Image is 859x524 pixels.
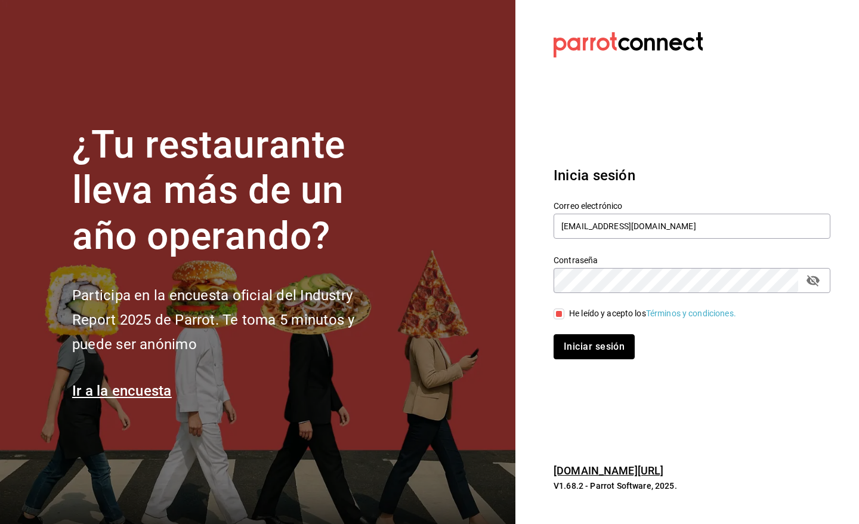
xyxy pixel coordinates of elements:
[554,464,663,477] a: [DOMAIN_NAME][URL]
[554,201,830,209] label: Correo electrónico
[72,122,394,260] h1: ¿Tu restaurante lleva más de un año operando?
[554,255,830,264] label: Contraseña
[554,214,830,239] input: Ingresa tu correo electrónico
[554,334,635,359] button: Iniciar sesión
[569,307,736,320] div: He leído y acepto los
[646,309,736,318] a: Términos y condiciones.
[554,480,830,492] p: V1.68.2 - Parrot Software, 2025.
[72,383,172,399] a: Ir a la encuesta
[72,283,394,356] h2: Participa en la encuesta oficial del Industry Report 2025 de Parrot. Te toma 5 minutos y puede se...
[803,270,823,291] button: passwordField
[554,165,830,186] h3: Inicia sesión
